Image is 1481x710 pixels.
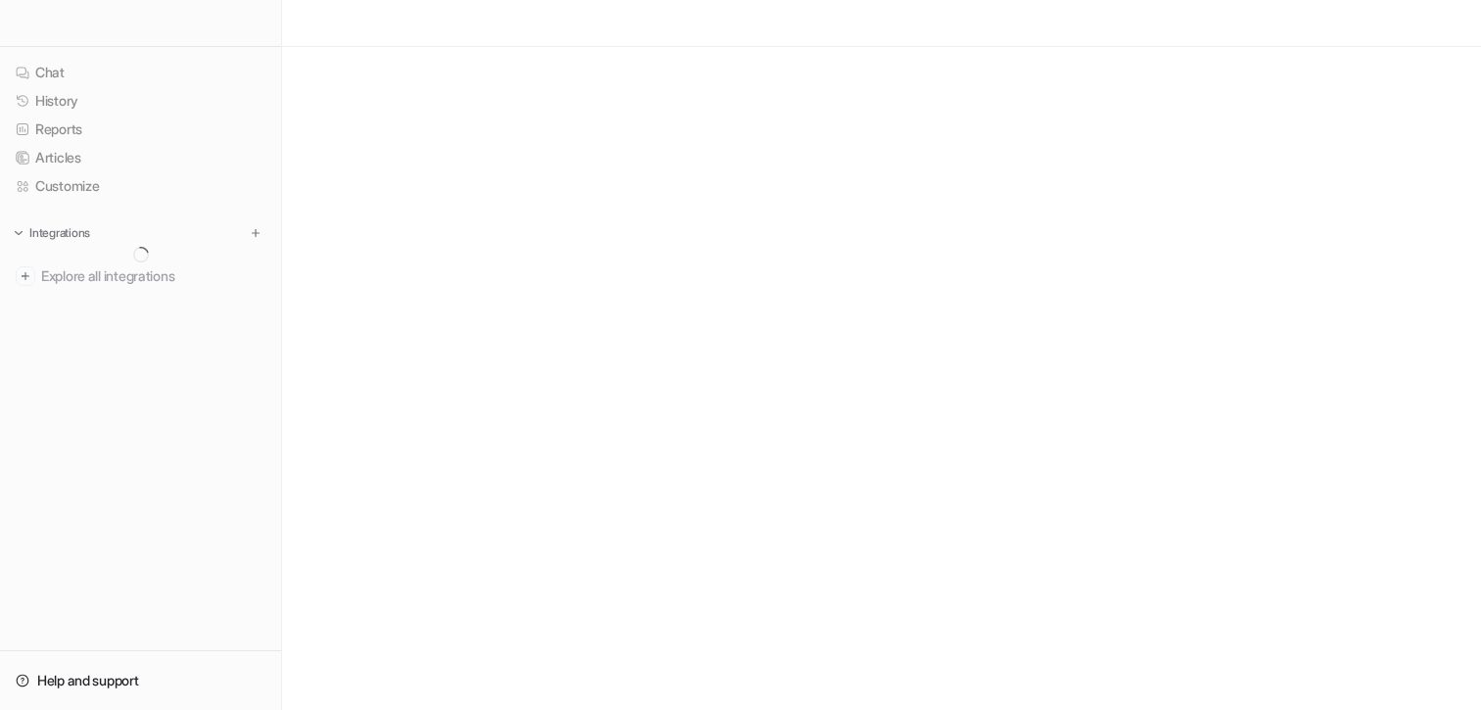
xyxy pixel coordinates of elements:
a: Reports [8,116,273,143]
a: Articles [8,144,273,171]
img: explore all integrations [16,266,35,286]
img: expand menu [12,226,25,240]
a: Chat [8,59,273,86]
a: History [8,87,273,115]
button: Integrations [8,223,96,243]
p: Integrations [29,225,90,241]
img: menu_add.svg [249,226,263,240]
span: Explore all integrations [41,260,265,292]
a: Explore all integrations [8,262,273,290]
a: Customize [8,172,273,200]
a: Help and support [8,667,273,694]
